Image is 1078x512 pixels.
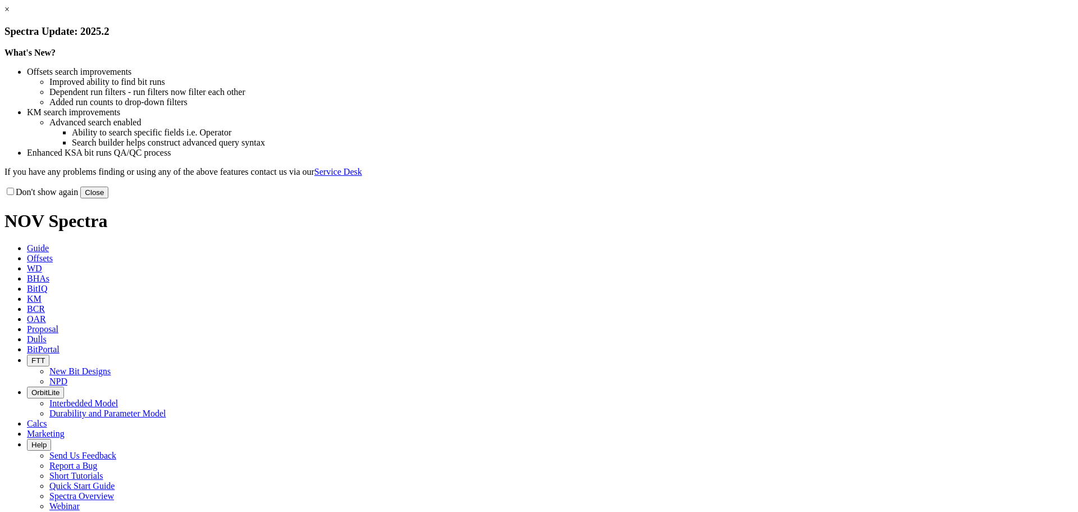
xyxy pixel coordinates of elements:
[4,187,78,197] label: Don't show again
[27,334,47,344] span: Dulls
[27,284,47,293] span: BitIQ
[49,409,166,418] a: Durability and Parameter Model
[27,314,46,324] span: OAR
[7,188,14,195] input: Don't show again
[27,345,60,354] span: BitPortal
[27,294,42,303] span: KM
[49,491,114,501] a: Spectra Overview
[27,274,49,283] span: BHAs
[27,264,42,273] span: WD
[314,167,362,176] a: Service Desk
[49,97,1074,107] li: Added run counts to drop-down filters
[49,481,115,491] a: Quick Start Guide
[31,356,45,365] span: FTT
[49,77,1074,87] li: Improved ability to find bit runs
[49,398,118,408] a: Interbedded Model
[27,253,53,263] span: Offsets
[27,67,1074,77] li: Offsets search improvements
[80,187,108,198] button: Close
[4,211,1074,232] h1: NOV Spectra
[27,304,45,314] span: BCR
[27,107,1074,117] li: KM search improvements
[49,461,97,470] a: Report a Bug
[31,388,60,397] span: OrbitLite
[49,87,1074,97] li: Dependent run filters - run filters now filter each other
[27,148,1074,158] li: Enhanced KSA bit runs QA/QC process
[27,243,49,253] span: Guide
[4,48,56,57] strong: What's New?
[4,4,10,14] a: ×
[49,366,111,376] a: New Bit Designs
[4,25,1074,38] h3: Spectra Update: 2025.2
[31,441,47,449] span: Help
[27,429,65,438] span: Marketing
[49,471,103,481] a: Short Tutorials
[49,451,116,460] a: Send Us Feedback
[4,167,1074,177] p: If you have any problems finding or using any of the above features contact us via our
[72,128,1074,138] li: Ability to search specific fields i.e. Operator
[27,324,58,334] span: Proposal
[27,419,47,428] span: Calcs
[72,138,1074,148] li: Search builder helps construct advanced query syntax
[49,501,80,511] a: Webinar
[49,117,1074,128] li: Advanced search enabled
[49,377,67,386] a: NPD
